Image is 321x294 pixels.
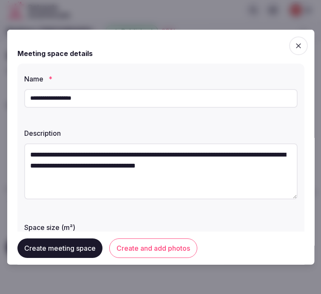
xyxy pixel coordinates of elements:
[109,238,197,258] button: Create and add photos
[24,129,297,136] label: Description
[17,238,102,258] button: Create meeting space
[24,75,297,82] label: Name
[17,48,92,58] h2: Meeting space details
[24,224,297,230] label: Space size (m²)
